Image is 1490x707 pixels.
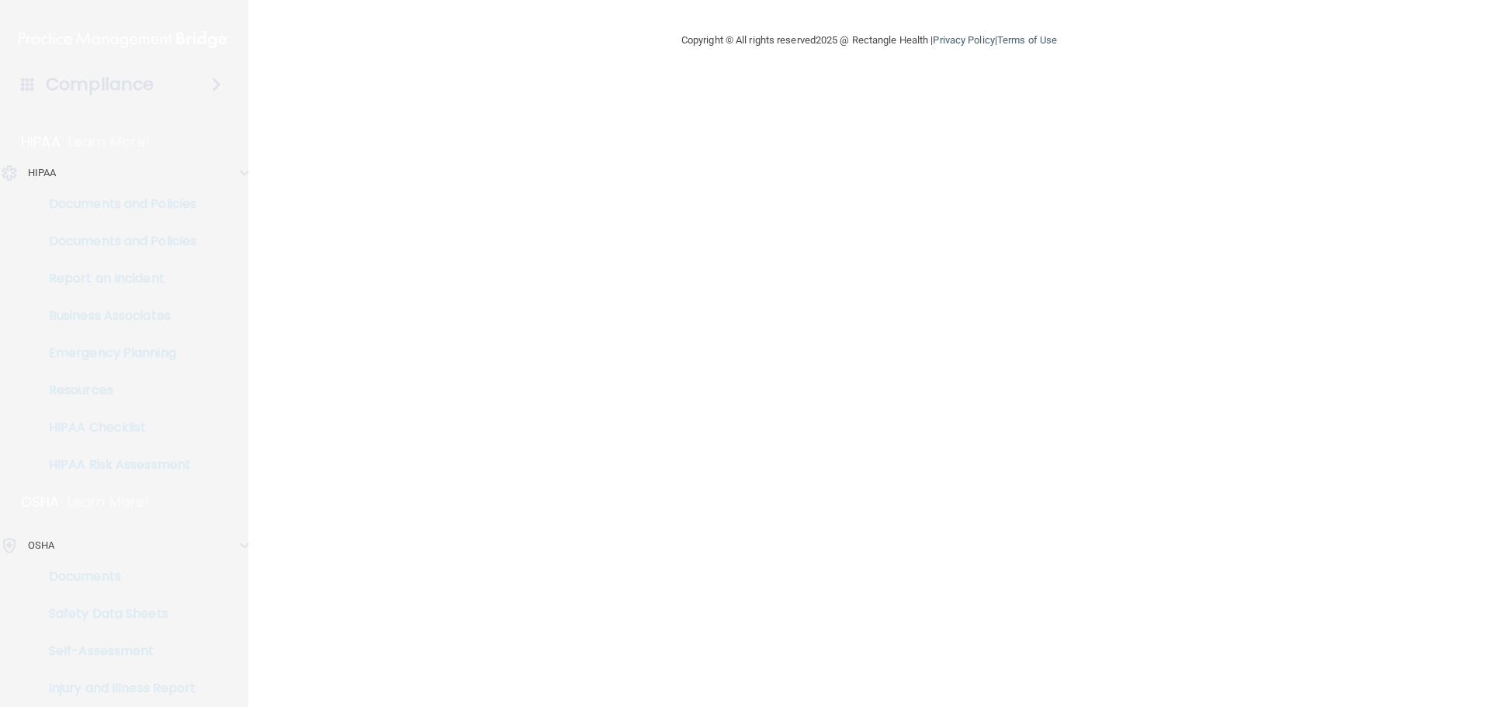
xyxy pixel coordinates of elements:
p: HIPAA Checklist [10,420,222,435]
p: Documents [10,569,222,584]
p: Resources [10,383,222,398]
p: Injury and Illness Report [10,681,222,696]
p: Safety Data Sheets [10,606,222,622]
p: Emergency Planning [10,345,222,361]
div: Copyright © All rights reserved 2025 @ Rectangle Health | | [586,16,1152,65]
p: Self-Assessment [10,643,222,659]
img: PMB logo [19,24,230,55]
p: Documents and Policies [10,234,222,249]
p: Learn More! [68,493,150,511]
a: Terms of Use [997,34,1057,46]
p: OSHA [28,536,54,555]
p: Report an Incident [10,271,222,286]
p: HIPAA Risk Assessment [10,457,222,473]
a: Privacy Policy [933,34,994,46]
p: Learn More! [68,133,151,151]
h4: Compliance [46,74,154,95]
p: Documents and Policies [10,196,222,212]
p: HIPAA [21,133,61,151]
p: Business Associates [10,308,222,324]
p: OSHA [21,493,60,511]
p: HIPAA [28,164,57,182]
